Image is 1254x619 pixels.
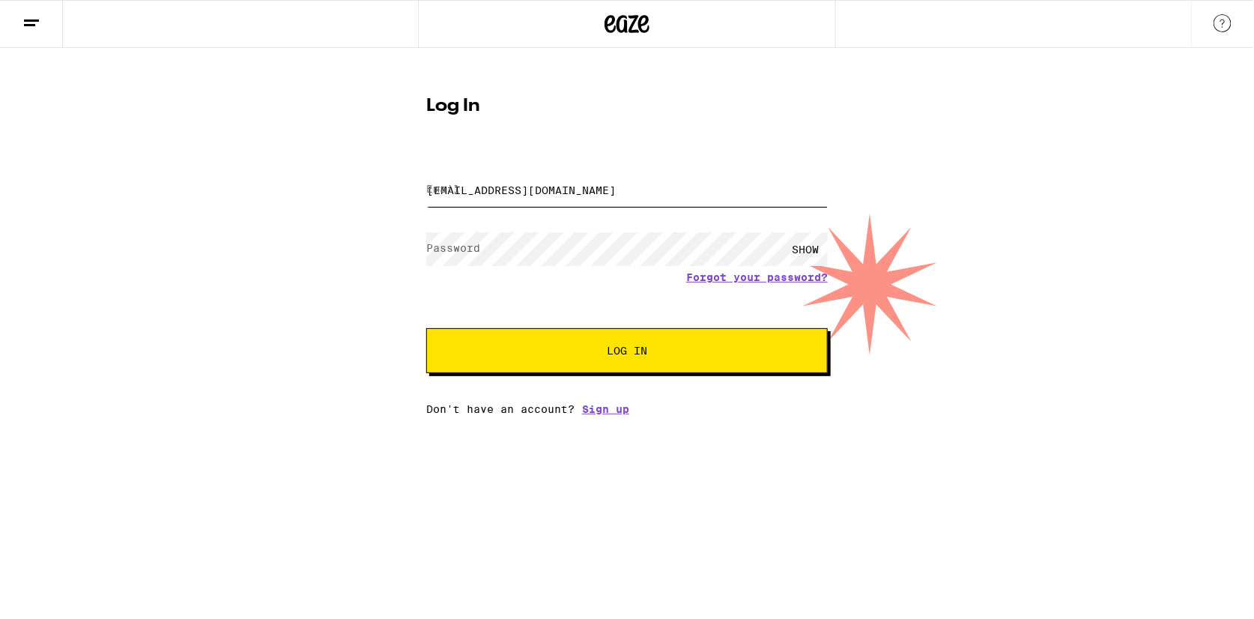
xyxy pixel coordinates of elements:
input: Email [426,173,828,207]
div: Don't have an account? [426,403,828,415]
div: SHOW [783,232,828,266]
h1: Log In [426,97,828,115]
a: Forgot your password? [686,271,828,283]
span: Hi. Need any help? [9,10,108,22]
label: Email [426,183,460,195]
a: Sign up [582,403,629,415]
button: Log In [426,328,828,373]
label: Password [426,242,480,254]
span: Log In [607,345,647,356]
